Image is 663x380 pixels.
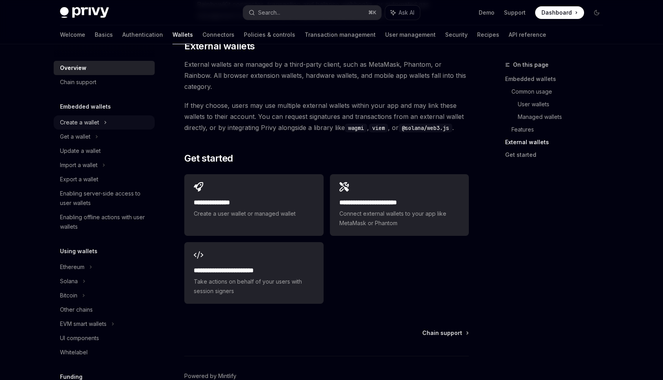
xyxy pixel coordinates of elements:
a: Connectors [202,25,234,44]
span: Chain support [422,329,462,337]
a: Whitelabel [54,345,155,359]
a: Chain support [54,75,155,89]
a: Recipes [477,25,499,44]
div: Search... [258,8,280,17]
a: Support [504,9,526,17]
a: External wallets [505,136,609,149]
div: Update a wallet [60,146,101,156]
span: Create a user wallet or managed wallet [194,209,314,218]
a: Features [511,123,609,136]
div: Overview [60,63,86,73]
a: Enabling server-side access to user wallets [54,186,155,210]
a: Transaction management [305,25,376,44]
h5: Embedded wallets [60,102,111,111]
button: Search...⌘K [243,6,381,20]
a: User management [385,25,436,44]
a: Common usage [511,85,609,98]
a: Dashboard [535,6,584,19]
span: Get started [184,152,233,165]
a: Authentication [122,25,163,44]
span: On this page [513,60,549,70]
div: UI components [60,333,99,343]
a: Overview [54,61,155,75]
div: Ethereum [60,262,84,272]
div: Export a wallet [60,175,98,184]
div: Chain support [60,77,96,87]
button: Toggle dark mode [590,6,603,19]
div: EVM smart wallets [60,319,107,329]
div: Other chains [60,305,93,314]
a: Other chains [54,303,155,317]
a: Policies & controls [244,25,295,44]
span: Connect external wallets to your app like MetaMask or Phantom [339,209,459,228]
code: wagmi [345,124,367,132]
a: Wallets [172,25,193,44]
div: Get a wallet [60,132,90,141]
a: Security [445,25,468,44]
a: Export a wallet [54,172,155,186]
span: External wallets are managed by a third-party client, such as MetaMask, Phantom, or Rainbow. All ... [184,59,469,92]
div: Create a wallet [60,118,99,127]
a: Update a wallet [54,144,155,158]
a: Chain support [422,329,468,337]
div: Bitcoin [60,291,77,300]
a: Basics [95,25,113,44]
a: Embedded wallets [505,73,609,85]
a: Get started [505,149,609,161]
span: Ask AI [399,9,414,17]
h5: Using wallets [60,246,97,256]
span: Dashboard [541,9,572,17]
span: ⌘ K [368,9,376,16]
button: Ask AI [385,6,420,20]
a: Enabling offline actions with user wallets [54,210,155,234]
span: If they choose, users may use multiple external wallets within your app and may link these wallet... [184,100,469,133]
a: Welcome [60,25,85,44]
span: Take actions on behalf of your users with session signers [194,277,314,296]
div: Enabling server-side access to user wallets [60,189,150,208]
span: External wallets [184,40,255,53]
a: UI components [54,331,155,345]
img: dark logo [60,7,109,18]
a: Managed wallets [518,111,609,123]
div: Solana [60,277,78,286]
div: Whitelabel [60,348,88,357]
div: Enabling offline actions with user wallets [60,213,150,231]
code: @solana/web3.js [399,124,452,132]
code: viem [369,124,388,132]
a: API reference [509,25,546,44]
a: User wallets [518,98,609,111]
a: Powered by Mintlify [184,372,236,380]
a: Demo [479,9,494,17]
div: Import a wallet [60,160,97,170]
